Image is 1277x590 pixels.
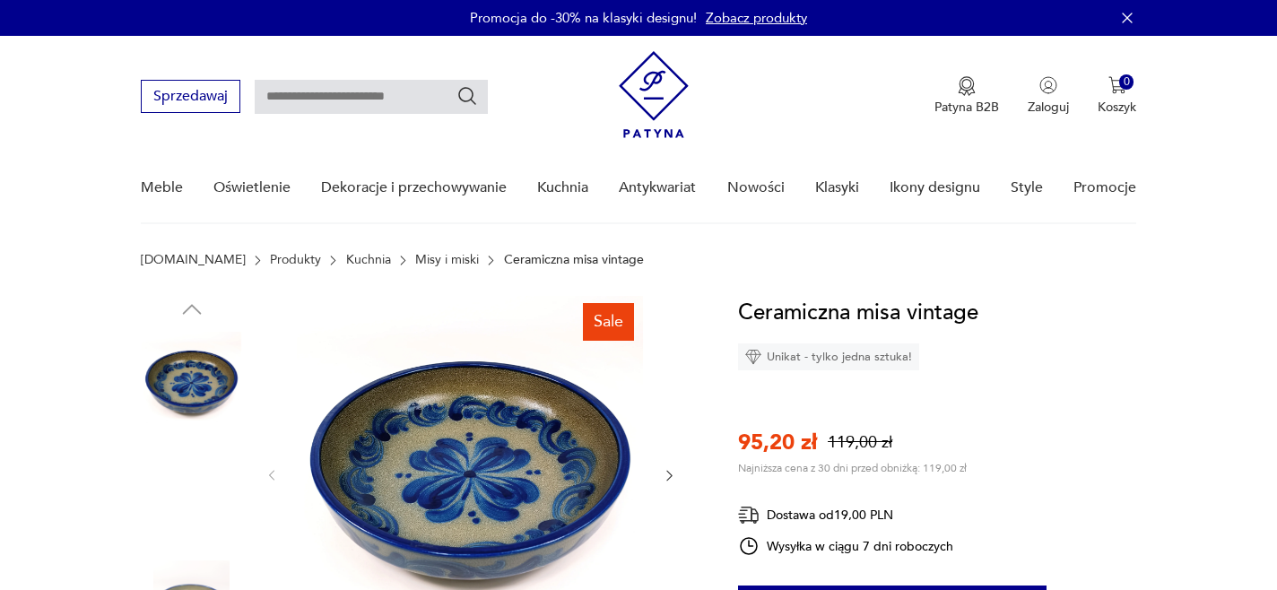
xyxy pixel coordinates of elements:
[270,253,321,267] a: Produkty
[1039,76,1057,94] img: Ikonka użytkownika
[815,153,859,222] a: Klasyki
[141,332,243,434] img: Zdjęcie produktu Ceramiczna misa vintage
[470,9,697,27] p: Promocja do -30% na klasyki designu!
[619,51,689,138] img: Patyna - sklep z meblami i dekoracjami vintage
[1098,76,1136,116] button: 0Koszyk
[1073,153,1136,222] a: Promocje
[738,504,760,526] img: Ikona dostawy
[706,9,807,27] a: Zobacz produkty
[890,153,980,222] a: Ikony designu
[504,253,644,267] p: Ceramiczna misa vintage
[1108,76,1126,94] img: Ikona koszyka
[745,349,761,365] img: Ikona diamentu
[738,504,953,526] div: Dostawa od 19,00 PLN
[738,535,953,557] div: Wysyłka w ciągu 7 dni roboczych
[141,91,240,104] a: Sprzedawaj
[738,343,919,370] div: Unikat - tylko jedna sztuka!
[1011,153,1043,222] a: Style
[1098,99,1136,116] p: Koszyk
[213,153,291,222] a: Oświetlenie
[738,296,978,330] h1: Ceramiczna misa vintage
[828,431,892,454] p: 119,00 zł
[1028,99,1069,116] p: Zaloguj
[415,253,479,267] a: Misy i miski
[141,253,246,267] a: [DOMAIN_NAME]
[1119,74,1134,90] div: 0
[141,447,243,549] img: Zdjęcie produktu Ceramiczna misa vintage
[738,461,967,475] p: Najniższa cena z 30 dni przed obniżką: 119,00 zł
[958,76,976,96] img: Ikona medalu
[141,80,240,113] button: Sprzedawaj
[934,76,999,116] a: Ikona medaluPatyna B2B
[321,153,507,222] a: Dekoracje i przechowywanie
[346,253,391,267] a: Kuchnia
[738,428,817,457] p: 95,20 zł
[456,85,478,107] button: Szukaj
[619,153,696,222] a: Antykwariat
[141,153,183,222] a: Meble
[537,153,588,222] a: Kuchnia
[727,153,785,222] a: Nowości
[1028,76,1069,116] button: Zaloguj
[934,76,999,116] button: Patyna B2B
[583,303,634,341] div: Sale
[934,99,999,116] p: Patyna B2B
